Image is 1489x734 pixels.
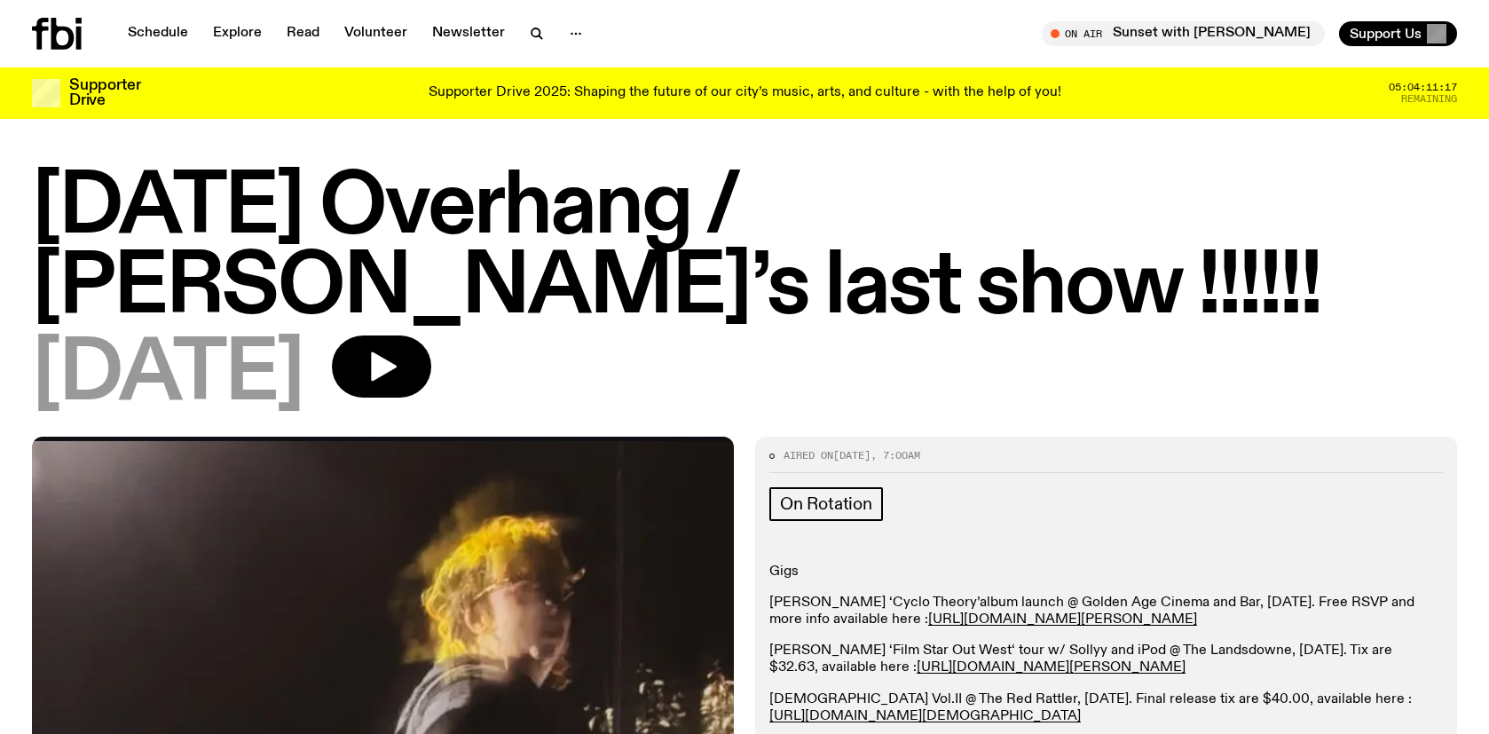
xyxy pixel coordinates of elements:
[1339,21,1457,46] button: Support Us
[769,643,1443,676] p: [PERSON_NAME] ‘Film Star Out West‘ tour w/ Sollyy and iPod @ The Landsdowne, [DATE]. Tix are $32....
[32,335,303,415] span: [DATE]
[780,494,872,514] span: On Rotation
[117,21,199,46] a: Schedule
[769,564,1443,580] p: Gigs
[769,595,1443,628] p: [PERSON_NAME] ‘Cyclo Theory’album launch @ Golden Age Cinema and Bar, [DATE]. Free RSVP and more ...
[1389,83,1457,92] span: 05:04:11:17
[32,169,1457,328] h1: [DATE] Overhang / [PERSON_NAME]’s last show !!!!!!
[1401,94,1457,104] span: Remaining
[928,612,1197,627] a: [URL][DOMAIN_NAME][PERSON_NAME]
[871,448,920,462] span: , 7:00am
[1042,21,1325,46] button: On AirSunset with [PERSON_NAME]
[917,660,1186,675] a: [URL][DOMAIN_NAME][PERSON_NAME]
[69,78,140,108] h3: Supporter Drive
[202,21,272,46] a: Explore
[1350,26,1422,42] span: Support Us
[769,487,883,521] a: On Rotation
[334,21,418,46] a: Volunteer
[429,85,1061,101] p: Supporter Drive 2025: Shaping the future of our city’s music, arts, and culture - with the help o...
[421,21,516,46] a: Newsletter
[769,691,1443,725] p: [DEMOGRAPHIC_DATA] Vol.II @ The Red Rattler, [DATE]. Final release tix are $40.00, available here :
[276,21,330,46] a: Read
[784,448,833,462] span: Aired on
[769,709,1081,723] a: [URL][DOMAIN_NAME][DEMOGRAPHIC_DATA]
[833,448,871,462] span: [DATE]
